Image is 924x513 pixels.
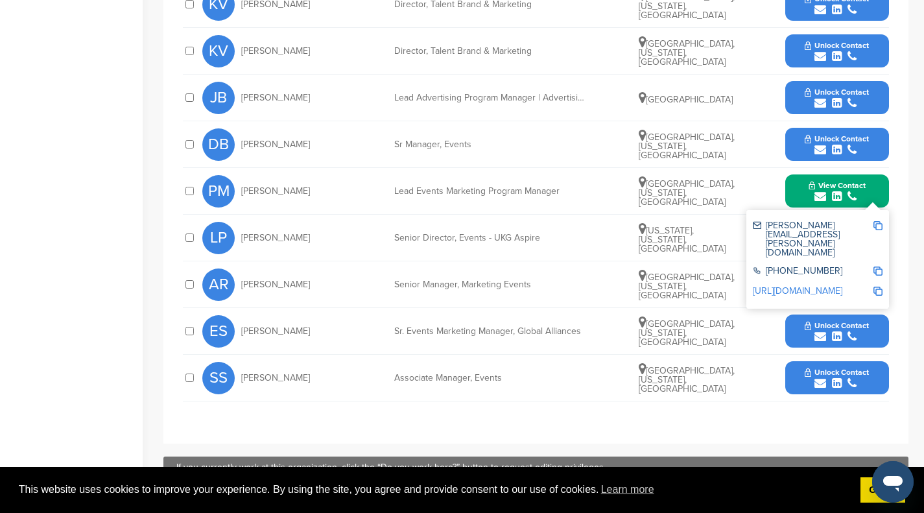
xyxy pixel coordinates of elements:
[809,181,866,190] span: View Contact
[202,362,235,394] span: SS
[202,82,235,114] span: JB
[202,175,235,208] span: PM
[805,368,869,377] span: Unlock Contact
[241,327,310,336] span: [PERSON_NAME]
[805,134,869,143] span: Unlock Contact
[753,285,842,296] a: [URL][DOMAIN_NAME]
[789,312,884,351] button: Unlock Contact
[805,321,869,330] span: Unlock Contact
[394,374,589,383] div: Associate Manager, Events
[241,280,310,289] span: [PERSON_NAME]
[394,187,589,196] div: Lead Events Marketing Program Manager
[639,365,735,394] span: [GEOGRAPHIC_DATA], [US_STATE], [GEOGRAPHIC_DATA]
[639,132,735,161] span: [GEOGRAPHIC_DATA], [US_STATE], [GEOGRAPHIC_DATA]
[639,94,733,105] span: [GEOGRAPHIC_DATA]
[176,463,895,472] div: If you currently work at this organization, click the “Do you work here?” button to request editi...
[394,280,589,289] div: Senior Manager, Marketing Events
[873,267,883,276] img: Copy
[394,47,589,56] div: Director, Talent Brand & Marketing
[241,187,310,196] span: [PERSON_NAME]
[202,222,235,254] span: LP
[793,172,881,211] button: View Contact
[753,221,873,257] div: [PERSON_NAME][EMAIL_ADDRESS][PERSON_NAME][DOMAIN_NAME]
[202,35,235,67] span: KV
[639,178,735,208] span: [GEOGRAPHIC_DATA], [US_STATE], [GEOGRAPHIC_DATA]
[394,233,589,243] div: Senior Director, Events - UKG Aspire
[241,374,310,383] span: [PERSON_NAME]
[789,32,884,71] button: Unlock Contact
[241,140,310,149] span: [PERSON_NAME]
[394,327,589,336] div: Sr. Events Marketing Manager, Global Alliances
[873,221,883,230] img: Copy
[805,88,869,97] span: Unlock Contact
[394,140,589,149] div: Sr Manager, Events
[789,125,884,164] button: Unlock Contact
[394,93,589,102] div: Lead Advertising Program Manager | Advertising | Brand Messaging & Creative Strategy
[872,461,914,503] iframe: Button to launch messaging window
[599,480,656,499] a: learn more about cookies
[639,272,735,301] span: [GEOGRAPHIC_DATA], [US_STATE], [GEOGRAPHIC_DATA]
[789,359,884,398] button: Unlock Contact
[202,128,235,161] span: DB
[639,225,726,254] span: [US_STATE], [US_STATE], [GEOGRAPHIC_DATA]
[19,480,850,499] span: This website uses cookies to improve your experience. By using the site, you agree and provide co...
[860,477,905,503] a: dismiss cookie message
[241,233,310,243] span: [PERSON_NAME]
[241,93,310,102] span: [PERSON_NAME]
[202,268,235,301] span: AR
[639,38,735,67] span: [GEOGRAPHIC_DATA], [US_STATE], [GEOGRAPHIC_DATA]
[753,267,873,278] div: [PHONE_NUMBER]
[789,78,884,117] button: Unlock Contact
[805,41,869,50] span: Unlock Contact
[873,287,883,296] img: Copy
[202,315,235,348] span: ES
[639,318,735,348] span: [GEOGRAPHIC_DATA], [US_STATE], [GEOGRAPHIC_DATA]
[241,47,310,56] span: [PERSON_NAME]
